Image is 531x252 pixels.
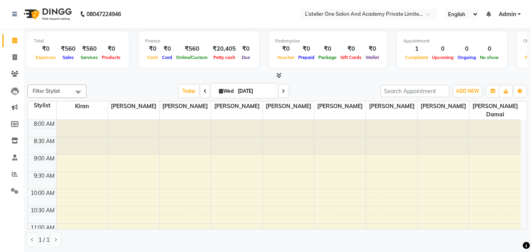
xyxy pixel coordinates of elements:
div: ₹0 [34,44,58,53]
span: [PERSON_NAME] [108,101,159,111]
span: Expenses [34,55,58,60]
div: 10:30 AM [29,206,56,215]
b: 08047224946 [86,3,121,25]
div: Appointment [403,38,501,44]
div: 8:30 AM [32,137,56,145]
span: Prepaid [296,55,316,60]
div: Finance [145,38,253,44]
div: ₹560 [58,44,79,53]
span: [PERSON_NAME] [263,101,314,111]
div: 0 [456,44,478,53]
span: Voucher [275,55,296,60]
span: [PERSON_NAME] Damai [469,101,521,120]
div: ₹0 [316,44,338,53]
div: ₹0 [160,44,174,53]
div: 9:00 AM [32,155,56,163]
span: Package [316,55,338,60]
button: ADD NEW [454,86,481,97]
span: [PERSON_NAME] [314,101,366,111]
div: ₹0 [275,44,296,53]
span: ADD NEW [456,88,479,94]
div: ₹0 [239,44,253,53]
div: 11:00 AM [29,224,56,232]
span: Services [79,55,100,60]
span: Today [179,85,199,97]
img: logo [20,3,74,25]
div: ₹0 [364,44,381,53]
span: Gift Cards [338,55,364,60]
div: ₹0 [145,44,160,53]
div: 8:00 AM [32,120,56,128]
div: ₹560 [79,44,100,53]
span: Upcoming [430,55,456,60]
span: Petty cash [211,55,237,60]
span: Due [240,55,252,60]
span: Card [160,55,174,60]
span: Online/Custom [174,55,209,60]
span: 1 / 1 [39,236,50,244]
span: [PERSON_NAME] [160,101,211,111]
span: Cash [145,55,160,60]
div: ₹0 [100,44,123,53]
span: [PERSON_NAME] [418,101,469,111]
div: 0 [478,44,501,53]
span: [PERSON_NAME] [211,101,262,111]
span: Sales [61,55,76,60]
div: ₹20,405 [209,44,239,53]
div: ₹0 [296,44,316,53]
span: Completed [403,55,430,60]
span: Wed [217,88,235,94]
input: Search Appointment [380,85,449,97]
span: Admin [499,10,516,18]
div: ₹560 [174,44,209,53]
div: Total [34,38,123,44]
span: Filter Stylist [33,88,60,94]
div: Stylist [28,101,56,110]
div: 10:00 AM [29,189,56,197]
span: [PERSON_NAME] [366,101,417,111]
div: 9:30 AM [32,172,56,180]
span: Products [100,55,123,60]
span: No show [478,55,501,60]
input: 2025-09-03 [235,85,275,97]
div: 1 [403,44,430,53]
div: Redemption [275,38,381,44]
div: 0 [430,44,456,53]
span: Wallet [364,55,381,60]
span: Kiran [57,101,108,111]
span: Ongoing [456,55,478,60]
div: ₹0 [338,44,364,53]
